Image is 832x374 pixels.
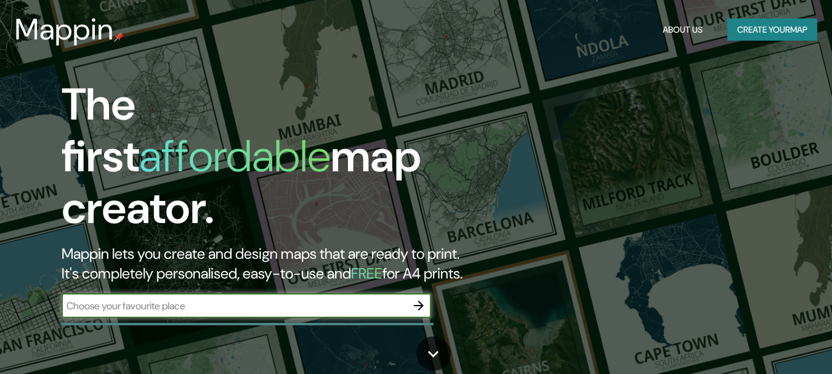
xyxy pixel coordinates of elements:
button: About Us [658,18,708,41]
h2: Mappin lets you create and design maps that are ready to print. It's completely personalised, eas... [62,244,478,283]
h1: affordable [139,128,331,185]
input: Choose your favourite place [62,299,406,313]
h5: FREE [351,264,382,283]
h3: Mappin [15,12,114,47]
h1: The first map creator. [62,79,478,244]
button: Create yourmap [727,18,817,41]
img: mappin-pin [114,32,124,42]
